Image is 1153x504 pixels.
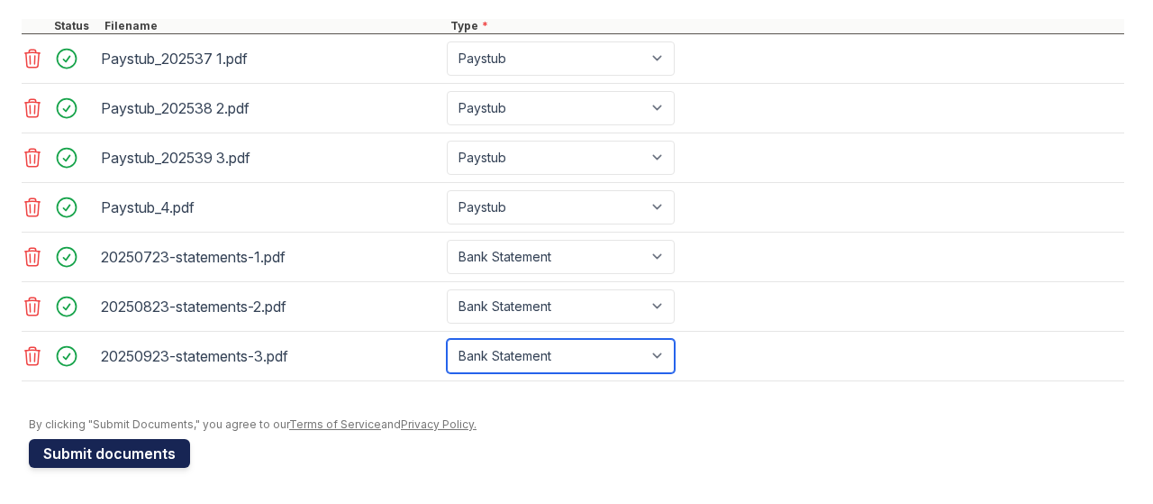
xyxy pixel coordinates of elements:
div: Paystub_4.pdf [101,193,440,222]
div: Paystub_202537 1.pdf [101,44,440,73]
div: Status [50,19,101,33]
div: 20250723-statements-1.pdf [101,243,440,271]
div: By clicking "Submit Documents," you agree to our and [29,417,1124,432]
a: Privacy Policy. [401,417,477,431]
div: Filename [101,19,447,33]
a: Terms of Service [289,417,381,431]
button: Submit documents [29,439,190,468]
div: Type [447,19,1124,33]
div: 20250823-statements-2.pdf [101,292,440,321]
div: 20250923-statements-3.pdf [101,342,440,371]
div: Paystub_202539 3.pdf [101,143,440,172]
div: Paystub_202538 2.pdf [101,94,440,123]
